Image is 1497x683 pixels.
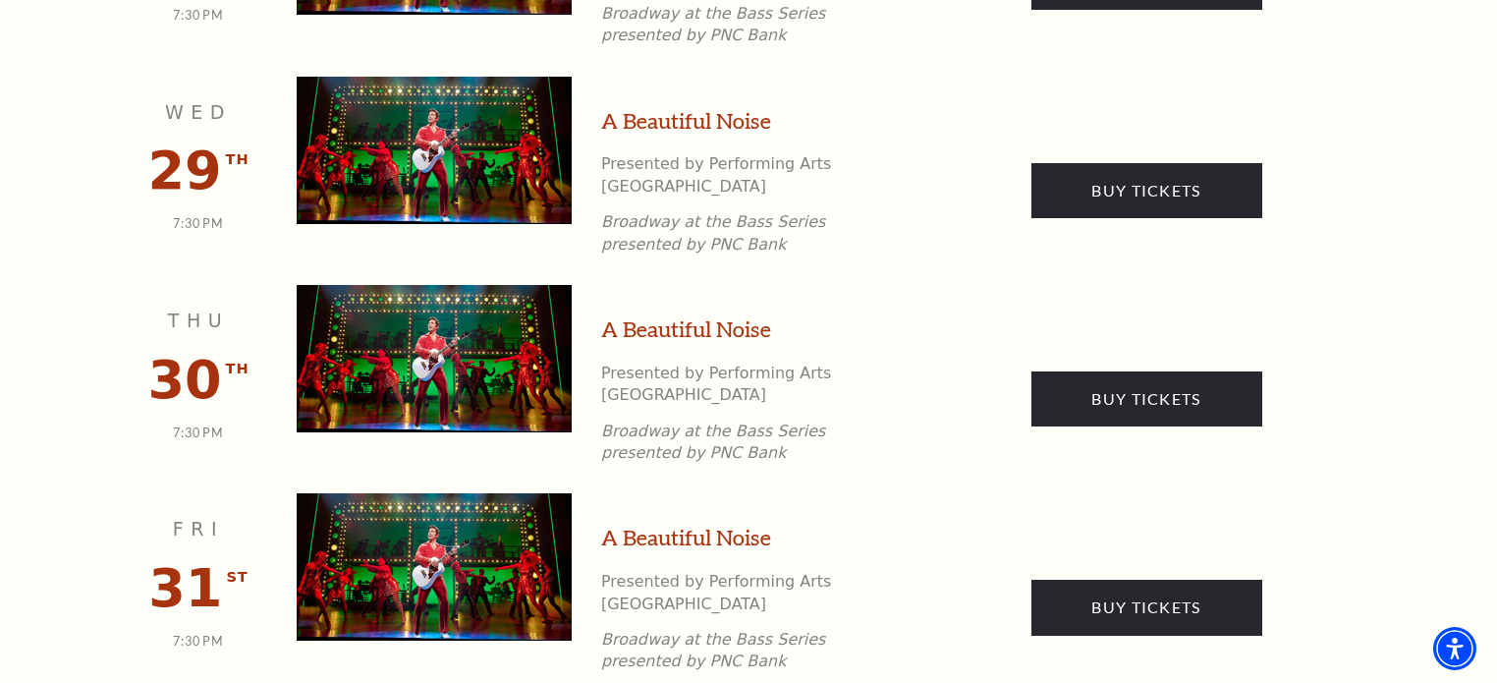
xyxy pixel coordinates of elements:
[601,211,906,256] p: Broadway at the Bass Series presented by PNC Bank
[147,349,221,411] span: 30
[1433,627,1476,670] div: Accessibility Menu
[601,153,906,198] p: Presented by Performing Arts [GEOGRAPHIC_DATA]
[601,363,906,407] p: Presented by Performing Arts [GEOGRAPHIC_DATA]
[139,98,257,127] p: Wed
[601,3,906,47] p: Broadway at the Bass Series presented by PNC Bank
[297,493,572,641] img: A Beautiful Noise
[173,426,223,440] span: 7:30 PM
[147,140,221,201] span: 29
[226,565,248,590] span: st
[139,515,257,543] p: Fri
[173,634,223,649] span: 7:30 PM
[1031,580,1262,635] a: Buy Tickets
[297,285,572,432] img: A Beautiful Noise
[601,106,771,137] a: A Beautiful Noise
[601,571,906,615] p: Presented by Performing Arts [GEOGRAPHIC_DATA]
[173,216,223,231] span: 7:30 PM
[601,421,906,465] p: Broadway at the Bass Series presented by PNC Bank
[226,357,249,381] span: th
[601,314,771,345] a: A Beautiful Noise
[139,307,257,335] p: Thu
[601,629,906,673] p: Broadway at the Bass Series presented by PNC Bank
[226,147,249,172] span: th
[148,557,222,619] span: 31
[173,8,223,23] span: 7:30 PM
[297,77,572,224] img: A Beautiful Noise
[601,523,771,553] a: A Beautiful Noise
[1031,163,1262,218] a: Buy Tickets
[1031,371,1262,427] a: Buy Tickets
